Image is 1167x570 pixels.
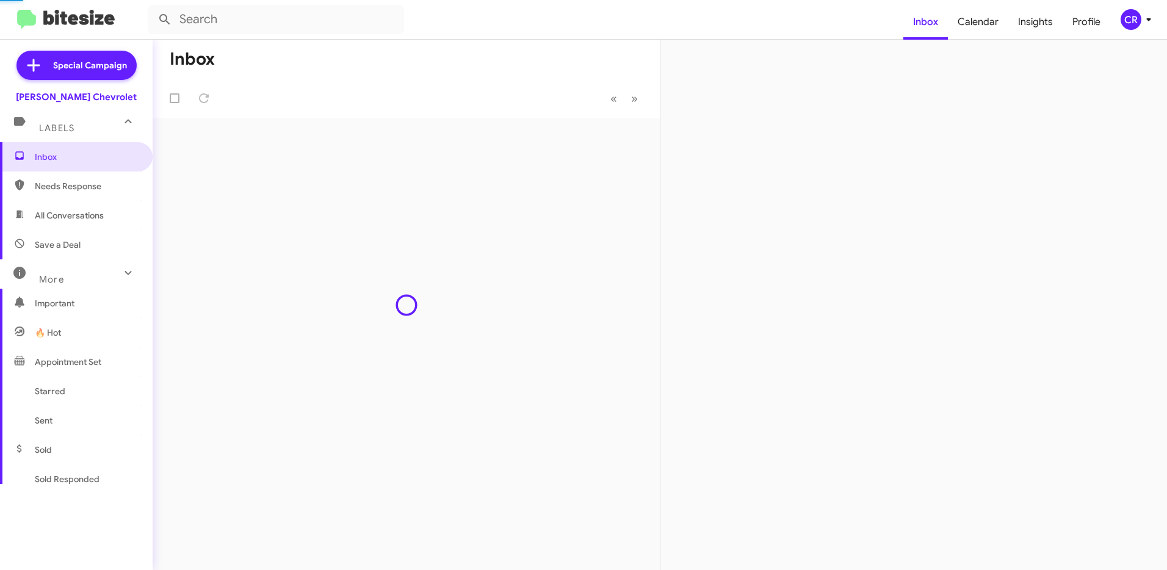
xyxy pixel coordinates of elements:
[148,5,404,34] input: Search
[16,51,137,80] a: Special Campaign
[1121,9,1141,30] div: CR
[35,444,52,456] span: Sold
[1063,4,1110,40] a: Profile
[35,473,99,485] span: Sold Responded
[35,326,61,339] span: 🔥 Hot
[39,123,74,134] span: Labels
[35,209,104,222] span: All Conversations
[35,385,65,397] span: Starred
[39,274,64,285] span: More
[35,414,52,427] span: Sent
[604,86,645,111] nav: Page navigation example
[53,59,127,71] span: Special Campaign
[1110,9,1154,30] button: CR
[1008,4,1063,40] a: Insights
[610,91,617,106] span: «
[603,86,624,111] button: Previous
[35,180,139,192] span: Needs Response
[16,91,137,103] div: [PERSON_NAME] Chevrolet
[35,356,101,368] span: Appointment Set
[948,4,1008,40] a: Calendar
[170,49,215,69] h1: Inbox
[631,91,638,106] span: »
[35,239,81,251] span: Save a Deal
[35,297,139,309] span: Important
[35,151,139,163] span: Inbox
[903,4,948,40] a: Inbox
[624,86,645,111] button: Next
